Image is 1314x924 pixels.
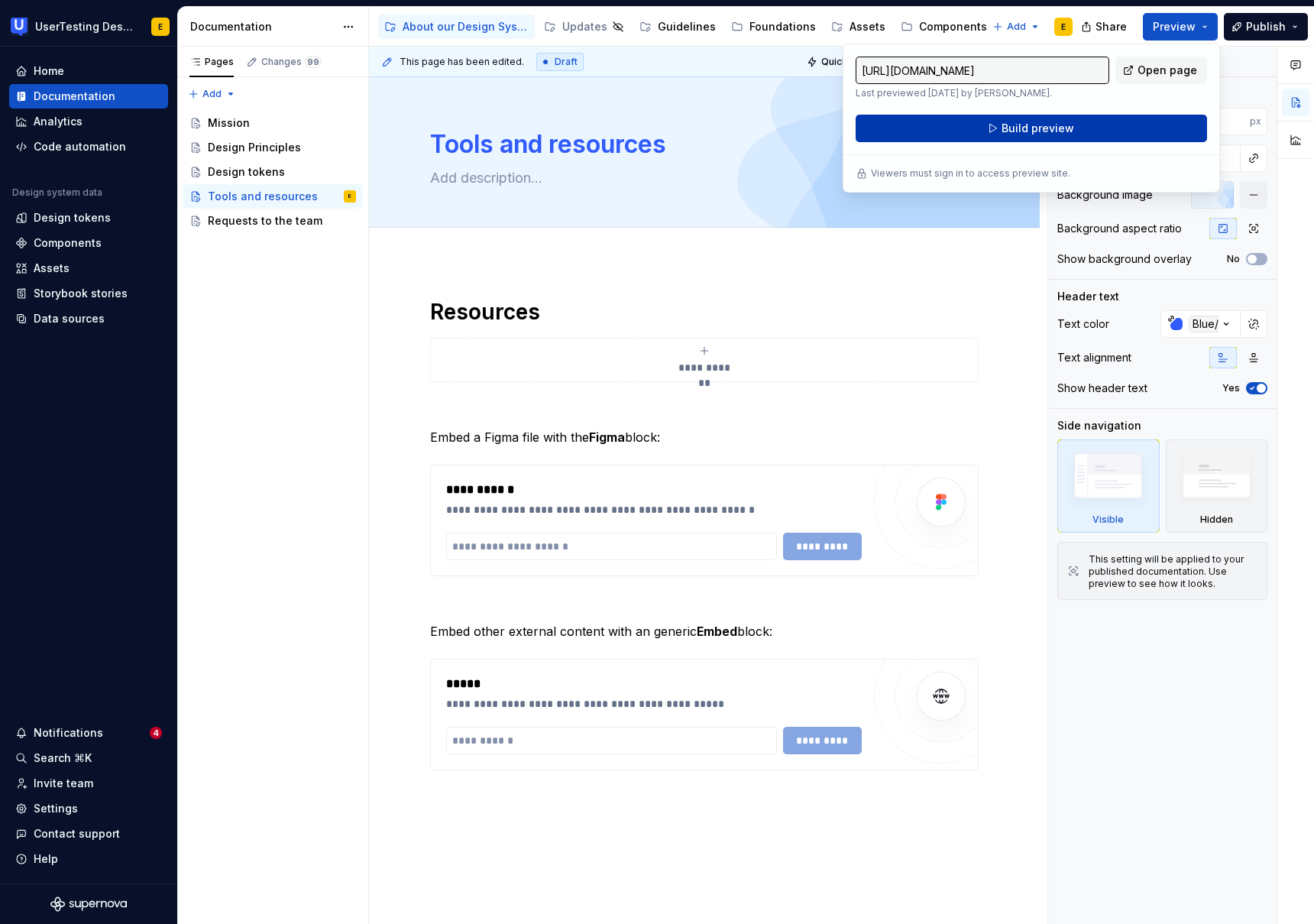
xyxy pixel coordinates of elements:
input: Auto [1191,108,1250,135]
a: Data sources [9,306,168,331]
span: Add [1007,21,1026,33]
span: Open page [1138,63,1197,78]
a: Design tokens [183,160,362,184]
div: Components [34,235,102,251]
a: Assets [825,15,892,39]
div: Design tokens [34,210,111,225]
span: Preview [1153,19,1196,34]
div: Help [34,851,58,867]
span: Build preview [1002,121,1074,136]
div: Header text [1057,289,1119,304]
div: Code automation [34,139,126,154]
div: Design tokens [208,164,285,180]
a: Guidelines [633,15,722,39]
a: Open page [1115,57,1207,84]
div: Design Principles [208,140,301,155]
a: Invite team [9,771,168,796]
svg: Supernova Logo [50,896,127,912]
span: 99 [305,56,322,68]
span: 4 [150,727,162,739]
div: Visible [1092,514,1124,526]
a: Analytics [9,109,168,134]
div: Assets [850,19,885,34]
div: Components [919,19,987,34]
span: Share [1096,19,1127,34]
button: Contact support [9,822,168,846]
div: Storybook stories [34,286,128,301]
div: UserTesting Design System [35,19,133,34]
span: Quick preview [821,56,887,68]
div: This setting will be applied to your published documentation. Use preview to see how it looks. [1089,553,1257,590]
button: Share [1073,13,1137,41]
div: Foundations [749,19,816,34]
p: px [1250,115,1261,128]
div: E [158,21,163,33]
button: Preview [1143,13,1218,41]
div: Tools and resources [208,189,318,204]
textarea: Tools and resources [427,126,976,163]
a: Mission [183,111,362,135]
button: Blue/500 [1160,310,1241,338]
div: Mission [208,115,250,131]
a: Code automation [9,135,168,159]
div: Show background overlay [1057,251,1192,267]
span: Publish [1246,19,1286,34]
button: Build preview [856,115,1207,142]
a: Storybook stories [9,281,168,306]
div: Page tree [183,111,362,233]
div: Updates [562,19,607,34]
div: Pages [189,56,234,68]
a: Design Principles [183,135,362,160]
a: Documentation [9,84,168,109]
strong: Figma [589,430,625,445]
strong: Embed [697,624,737,639]
div: Side navigation [1057,418,1141,433]
h1: Resources [430,298,979,326]
a: Settings [9,796,168,821]
a: Components [9,231,168,255]
div: Page tree [378,11,985,42]
div: Show header text [1057,381,1147,396]
div: Text alignment [1057,350,1131,365]
a: Tools and resourcesE [183,184,362,209]
div: Search ⌘K [34,751,92,766]
label: Yes [1222,382,1240,394]
div: Design system data [12,186,102,199]
div: Visible [1057,439,1160,533]
a: About our Design System [378,15,535,39]
div: Analytics [34,114,83,129]
a: Components [895,15,993,39]
button: Notifications4 [9,721,168,745]
p: Last previewed [DATE] by [PERSON_NAME]. [856,87,1109,99]
a: Design tokens [9,206,168,230]
p: Embed other external content with an generic block: [430,622,979,640]
a: Foundations [725,15,822,39]
div: Data sources [34,311,105,326]
button: UserTesting Design SystemE [3,10,174,43]
div: About our Design System [403,19,529,34]
a: Home [9,59,168,83]
img: 41adf70f-fc1c-4662-8e2d-d2ab9c673b1b.png [11,18,29,36]
div: Hidden [1200,514,1233,526]
a: Requests to the team [183,209,362,233]
div: Assets [34,261,70,276]
a: Assets [9,256,168,280]
button: Help [9,847,168,871]
span: Draft [555,56,578,68]
div: Requests to the team [208,213,322,229]
div: Background image [1057,187,1153,203]
button: Add [183,83,241,105]
div: Contact support [34,826,120,841]
p: Embed a Figma file with the block: [430,428,979,446]
span: Add [202,88,222,100]
div: Settings [34,801,78,816]
button: Quick preview [802,51,894,73]
div: Home [34,63,64,79]
div: Changes [261,56,322,68]
button: Add [988,16,1045,37]
p: Viewers must sign in to access preview site. [871,167,1070,180]
div: Documentation [34,89,115,104]
button: Publish [1224,13,1308,41]
span: This page has been edited. [400,56,524,68]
